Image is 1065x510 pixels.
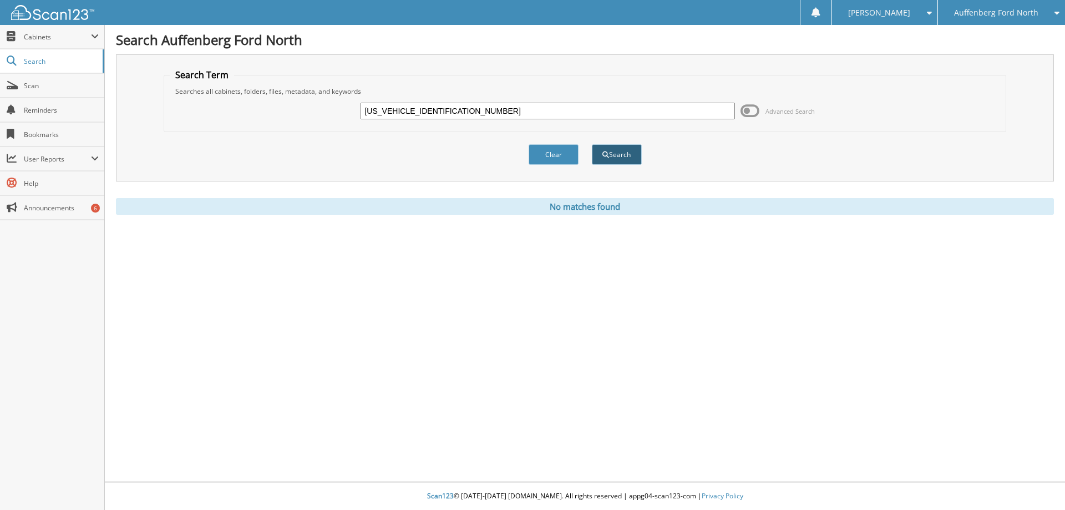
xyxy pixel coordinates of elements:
[24,57,97,66] span: Search
[848,9,910,16] span: [PERSON_NAME]
[24,130,99,139] span: Bookmarks
[765,107,815,115] span: Advanced Search
[954,9,1038,16] span: Auffenberg Ford North
[592,144,642,165] button: Search
[170,87,1001,96] div: Searches all cabinets, folders, files, metadata, and keywords
[116,31,1054,49] h1: Search Auffenberg Ford North
[91,204,100,213] div: 6
[24,154,91,164] span: User Reports
[24,81,99,90] span: Scan
[24,203,99,213] span: Announcements
[11,5,94,20] img: scan123-logo-white.svg
[529,144,579,165] button: Clear
[1010,457,1065,510] iframe: Chat Widget
[116,198,1054,215] div: No matches found
[24,105,99,115] span: Reminders
[24,32,91,42] span: Cabinets
[170,69,234,81] legend: Search Term
[24,179,99,188] span: Help
[427,491,454,501] span: Scan123
[105,483,1065,510] div: © [DATE]-[DATE] [DOMAIN_NAME]. All rights reserved | appg04-scan123-com |
[702,491,743,501] a: Privacy Policy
